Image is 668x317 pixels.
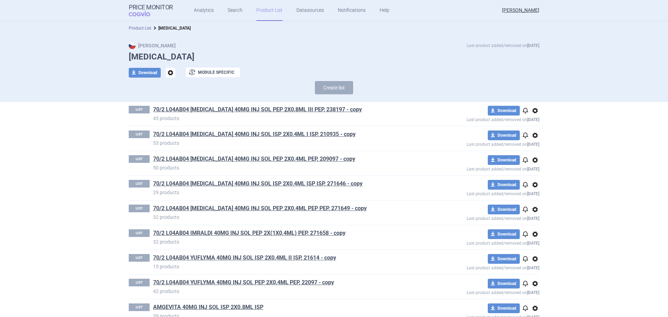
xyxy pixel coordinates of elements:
[416,264,539,270] p: Last product added/removed on
[416,116,539,122] p: Last product added/removed on
[129,106,150,113] p: LIST
[129,155,150,163] p: LIST
[186,68,240,77] button: Module specific
[416,190,539,196] p: Last product added/removed on
[153,254,336,262] a: 70/2 L04AB04 YUFLYMA 40MG INJ SOL ISP 2X0,4ML II ISP, 21614 - copy
[488,229,520,239] button: Download
[416,239,539,246] p: Last product added/removed on
[153,130,356,138] a: 70/2 L04AB04 [MEDICAL_DATA] 40MG INJ SOL ISP 2X0,4ML I ISP, 210935 - copy
[153,229,345,237] a: 70/2 L04AB04 IMRALDI 40MG INJ SOL PEP 2X(1X0,4ML) PEP, 271658 - copy
[416,214,539,221] p: Last product added/removed on
[527,241,539,246] strong: [DATE]
[129,205,150,212] p: LIST
[153,288,416,295] p: 42 products
[153,180,416,189] h1: 70/2 L04AB04 HYRIMOZ 40MG INJ SOL ISP 2X0,4ML ISP ISP, 271646 - copy
[153,303,263,311] a: AMGEVITA 40MG INJ SOL ISP 2X0.8ML ISP
[153,238,416,245] p: 32 products
[158,26,191,31] strong: [MEDICAL_DATA]
[527,43,539,48] strong: [DATE]
[527,266,539,270] strong: [DATE]
[129,180,150,188] p: LIST
[153,189,416,196] p: 29 products
[153,279,334,286] a: 70/2 L04AB04 YUFLYMA 40MG INJ SOL PEP 2X0,4ML PEP, 22097 - copy
[527,290,539,295] strong: [DATE]
[527,191,539,196] strong: [DATE]
[488,180,520,190] button: Download
[129,229,150,237] p: LIST
[153,115,416,122] p: 45 products
[153,303,416,312] h1: AMGEVITA 40MG INJ SOL ISP 2X0.8ML ISP
[416,165,539,172] p: Last product added/removed on
[153,279,416,288] h1: 70/2 L04AB04 YUFLYMA 40MG INJ SOL PEP 2X0,4ML PEP, 22097 - copy
[129,26,151,31] a: Product List
[153,155,416,164] h1: 70/2 L04AB04 HUMIRA 40MG INJ SOL PEP 2X0,4ML PEP, 209097 - copy
[527,142,539,147] strong: [DATE]
[129,52,539,62] h1: [MEDICAL_DATA]
[488,155,520,165] button: Download
[488,106,520,116] button: Download
[129,279,150,286] p: LIST
[488,303,520,313] button: Download
[129,4,173,11] strong: Price Monitor
[129,130,150,138] p: LIST
[151,25,191,32] li: adalimumab
[488,130,520,140] button: Download
[153,130,416,140] h1: 70/2 L04AB04 HUMIRA 40MG INJ SOL ISP 2X0,4ML I ISP, 210935 - copy
[488,279,520,288] button: Download
[416,140,539,147] p: Last product added/removed on
[153,155,355,163] a: 70/2 L04AB04 [MEDICAL_DATA] 40MG INJ SOL PEP 2X0,4ML PEP, 209097 - copy
[527,216,539,221] strong: [DATE]
[153,106,416,115] h1: 70/2 L04AB04 HULIO 40MG INJ SOL PEP 2X0,8ML III PEP, 238197 - copy
[315,81,353,94] button: Create list
[488,205,520,214] button: Download
[467,42,539,49] p: Last product added/removed on
[527,167,539,172] strong: [DATE]
[153,164,416,171] p: 50 products
[129,68,161,78] button: Download
[129,11,160,16] span: COGVIO
[153,254,416,263] h1: 70/2 L04AB04 YUFLYMA 40MG INJ SOL ISP 2X0,4ML II ISP, 21614 - copy
[153,263,416,270] p: 15 products
[153,180,363,188] a: 70/2 L04AB04 [MEDICAL_DATA] 40MG INJ SOL ISP 2X0,4ML ISP ISP, 271646 - copy
[153,205,367,212] a: 70/2 L04AB04 [MEDICAL_DATA] 40MG INJ SOL PEP 2X0,4ML PEP PEP, 271649 - copy
[488,254,520,264] button: Download
[416,288,539,295] p: Last product added/removed on
[153,229,416,238] h1: 70/2 L04AB04 IMRALDI 40MG INJ SOL PEP 2X(1X0,4ML) PEP, 271658 - copy
[129,4,173,17] a: Price MonitorCOGVIO
[527,117,539,122] strong: [DATE]
[129,43,176,48] strong: [PERSON_NAME]
[129,42,136,49] img: CZ
[129,25,151,32] li: Product List
[153,140,416,146] p: 53 products
[153,205,416,214] h1: 70/2 L04AB04 HYRIMOZ 40MG INJ SOL PEP 2X0,4ML PEP PEP, 271649 - copy
[153,214,416,221] p: 32 products
[153,106,362,113] a: 70/2 L04AB04 [MEDICAL_DATA] 40MG INJ SOL PEP 2X0,8ML III PEP, 238197 - copy
[129,254,150,262] p: LIST
[129,303,150,311] p: LIST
